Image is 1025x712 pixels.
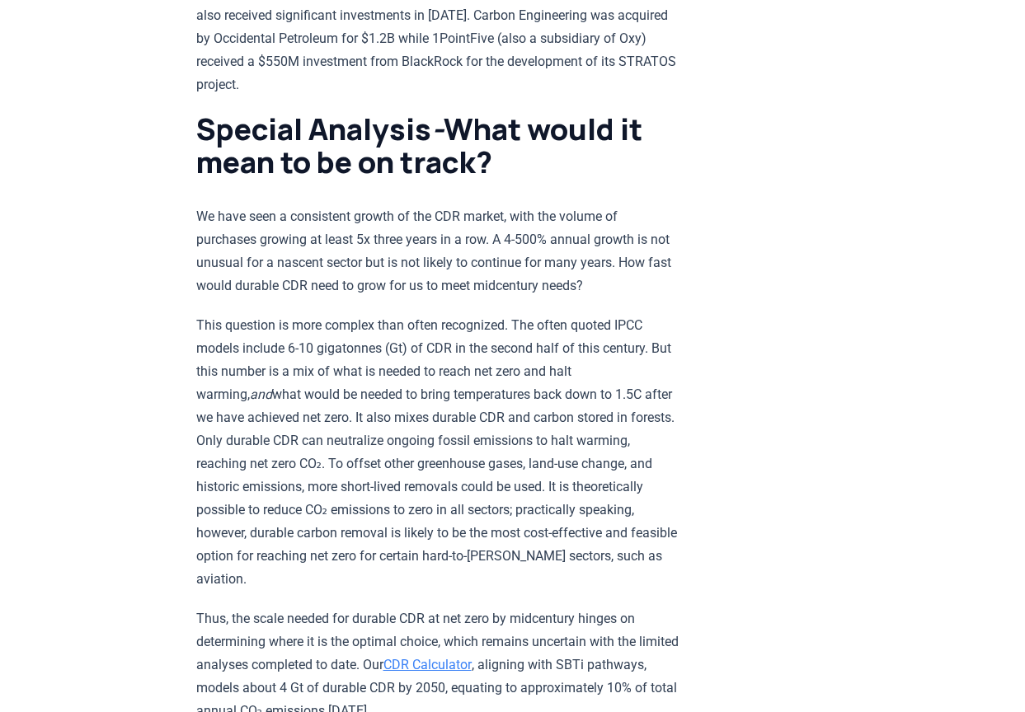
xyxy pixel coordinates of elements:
[431,109,444,149] em: -
[250,386,272,402] em: and
[196,113,679,179] h1: Special Analysis What would it mean to be on track?
[383,657,472,672] a: CDR Calculator
[196,314,679,591] p: This question is more complex than often recognized. The often quoted IPCC models include 6-10 gi...
[196,205,679,297] p: We have seen a consistent growth of the CDR market, with the volume of purchases growing at least...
